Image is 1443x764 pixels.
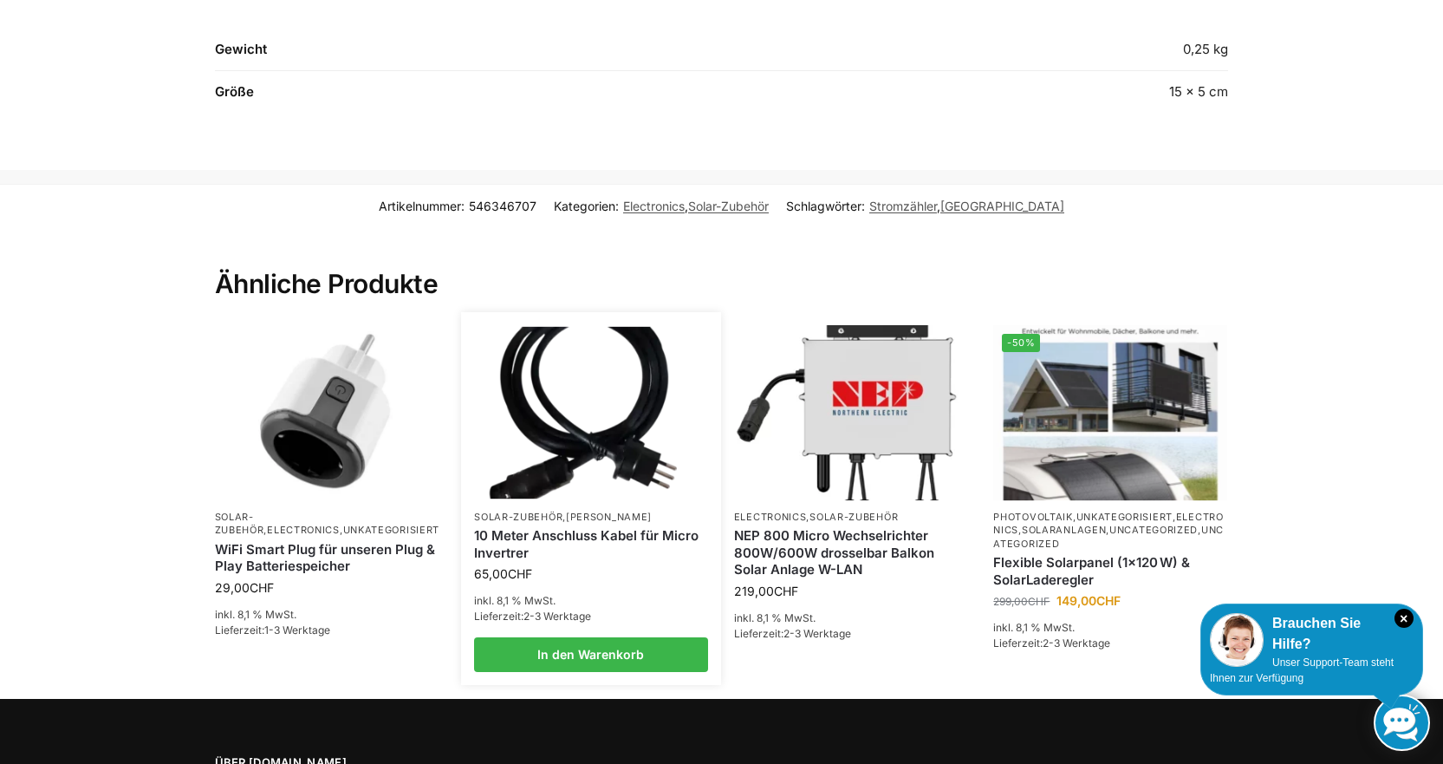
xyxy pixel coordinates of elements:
img: Customer service [1210,613,1264,667]
table: Produktdetails [215,39,1229,113]
span: Lieferzeit: [474,610,591,623]
i: Schließen [1394,609,1414,628]
td: 15 × 5 cm [913,71,1229,113]
span: Unser Support-Team steht Ihnen zur Verfügung [1210,656,1394,684]
a: Electronics [623,199,685,213]
a: NEP 800 Micro Wechselrichter 800W/600W drosselbar Balkon Solar Anlage W-LAN [734,527,968,578]
a: Solar-Zubehör [215,511,264,536]
a: Photovoltaik [993,511,1072,523]
a: [GEOGRAPHIC_DATA] [940,199,1064,213]
span: CHF [774,584,798,598]
a: Electronics [734,511,807,523]
p: , [474,511,708,524]
a: Electronics [267,524,340,536]
bdi: 29,00 [215,580,274,595]
a: 10 Meter Anschluss Kabel für Micro Invertrer [474,527,708,561]
p: inkl. 8,1 % MwSt. [215,607,449,623]
div: Brauchen Sie Hilfe? [1210,613,1414,655]
p: inkl. 8,1 % MwSt. [474,593,708,609]
th: Gewicht [215,39,913,71]
a: Solaranlagen [1022,524,1106,536]
td: 0,25 kg [913,39,1229,71]
span: CHF [1096,593,1121,608]
p: , , [215,511,449,538]
img: NEP 800 Drosselbar auf 600 Watt [734,325,968,500]
a: Solar-Zubehör [474,511,562,523]
span: 546346707 [469,199,536,213]
span: Lieferzeit: [993,637,1110,650]
img: Flexible Solar Module für Wohnmobile Camping Balkon [993,325,1227,500]
a: Stromzähler [869,199,937,213]
img: WiFi Smart Plug für unseren Plug & Play Batteriespeicher [215,325,449,500]
p: , [734,511,968,524]
p: inkl. 8,1 % MwSt. [734,611,968,626]
p: , , , , , [993,511,1227,551]
a: Unkategorisiert [343,524,440,536]
span: Lieferzeit: [215,624,330,637]
bdi: 299,00 [993,595,1050,608]
a: [PERSON_NAME] [566,511,652,523]
bdi: 65,00 [474,566,532,581]
span: Schlagwörter: , [786,197,1064,215]
span: Artikelnummer: [379,197,536,215]
a: WiFi Smart Plug für unseren Plug & Play Batteriespeicher [215,541,449,575]
a: In den Warenkorb legen: „10 Meter Anschluss Kabel für Micro Invertrer“ [474,637,708,672]
a: Solar-Zubehör [688,199,769,213]
th: Größe [215,71,913,113]
span: 2-3 Werktage [1043,637,1110,650]
a: Unkategorisiert [1076,511,1173,523]
span: 2-3 Werktage [783,627,851,640]
a: Flexible Solarpanel (1×120 W) & SolarLaderegler [993,554,1227,588]
span: CHF [1028,595,1050,608]
a: Electronics [993,511,1223,536]
span: 1-3 Werktage [264,624,330,637]
span: 2-3 Werktage [523,610,591,623]
bdi: 219,00 [734,584,798,598]
span: Lieferzeit: [734,627,851,640]
p: inkl. 8,1 % MwSt. [993,620,1227,636]
a: Solar-Zubehör [809,511,898,523]
span: Kategorien: , [554,197,769,215]
span: CHF [508,566,532,581]
h2: Ähnliche Produkte [215,226,1229,301]
a: -50%Flexible Solar Module für Wohnmobile Camping Balkon [993,325,1227,500]
img: Anschlusskabel-3meter [477,327,706,500]
a: Uncategorized [993,524,1224,549]
a: Uncategorized [1109,524,1198,536]
bdi: 149,00 [1056,593,1121,608]
span: CHF [250,580,274,595]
